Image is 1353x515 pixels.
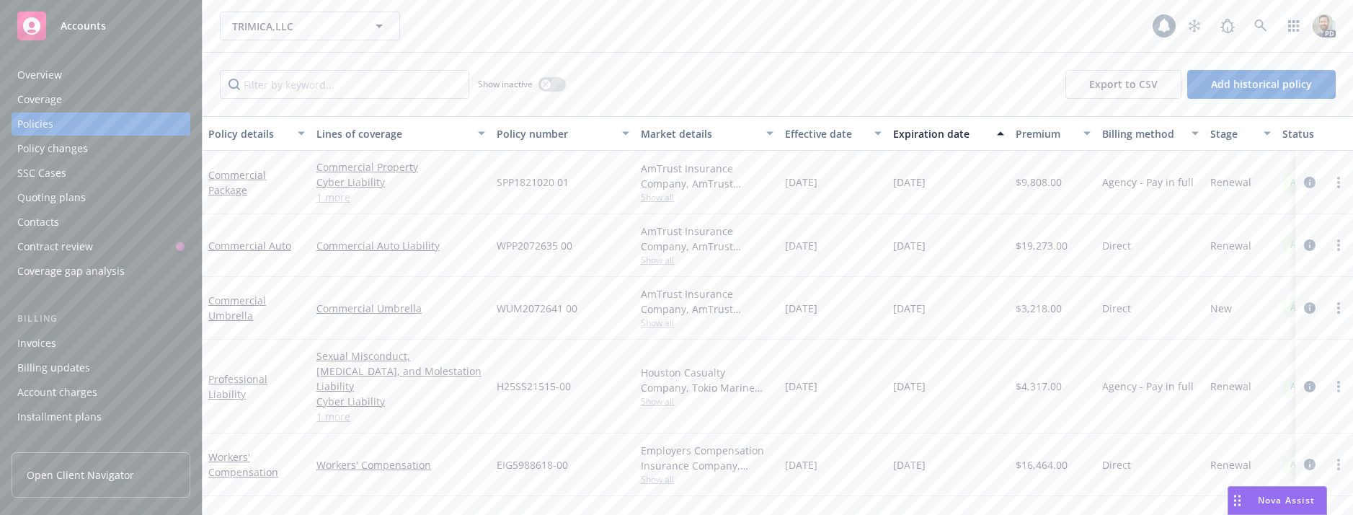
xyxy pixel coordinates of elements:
[12,405,190,428] a: Installment plans
[316,126,469,141] div: Lines of coverage
[1210,238,1251,253] span: Renewal
[316,159,485,175] a: Commercial Property
[1228,486,1327,515] button: Nova Assist
[893,238,926,253] span: [DATE]
[641,443,773,473] div: Employers Compensation Insurance Company, Employers Insurance Group
[1016,379,1062,394] span: $4,317.00
[12,6,190,46] a: Accounts
[316,175,485,190] a: Cyber Liability
[1089,77,1158,91] span: Export to CSV
[1102,175,1194,190] span: Agency - Pay in full
[893,379,926,394] span: [DATE]
[316,238,485,253] a: Commercial Auto Liability
[17,405,102,428] div: Installment plans
[17,88,62,111] div: Coverage
[785,457,817,472] span: [DATE]
[1213,12,1242,40] a: Report a Bug
[27,467,134,483] span: Open Client Navigator
[1016,301,1062,316] span: $3,218.00
[491,116,635,151] button: Policy number
[641,191,773,203] span: Show all
[208,168,266,197] a: Commercial Package
[61,20,106,32] span: Accounts
[497,238,572,253] span: WPP2072635 00
[1016,457,1068,472] span: $16,464.00
[232,19,357,34] span: TRIMICA,LLC
[220,12,400,40] button: TRIMICA,LLC
[641,317,773,329] span: Show all
[17,113,53,136] div: Policies
[1313,14,1336,38] img: photo
[641,365,773,395] div: Houston Casualty Company, Tokio Marine HCC, Gorst and Compass
[1010,116,1096,151] button: Premium
[1301,299,1318,317] a: circleInformation
[203,116,311,151] button: Policy details
[635,116,779,151] button: Market details
[1279,12,1308,40] a: Switch app
[17,162,66,185] div: SSC Cases
[1210,301,1232,316] span: New
[17,381,97,404] div: Account charges
[12,113,190,136] a: Policies
[311,116,491,151] button: Lines of coverage
[1330,174,1347,191] a: more
[497,301,577,316] span: WUM2072641 00
[1102,379,1194,394] span: Agency - Pay in full
[17,63,62,87] div: Overview
[12,332,190,355] a: Invoices
[316,394,485,409] a: Cyber Liability
[220,70,469,99] input: Filter by keyword...
[12,235,190,258] a: Contract review
[785,238,817,253] span: [DATE]
[316,457,485,472] a: Workers' Compensation
[12,137,190,160] a: Policy changes
[1016,238,1068,253] span: $19,273.00
[1330,456,1347,473] a: more
[1065,70,1181,99] button: Export to CSV
[1301,456,1318,473] a: circleInformation
[12,88,190,111] a: Coverage
[1096,116,1205,151] button: Billing method
[17,356,90,379] div: Billing updates
[12,356,190,379] a: Billing updates
[497,379,571,394] span: H25SS21515-00
[316,409,485,424] a: 1 more
[1330,237,1347,254] a: more
[1211,77,1312,91] span: Add historical policy
[1180,12,1209,40] a: Stop snowing
[17,186,86,209] div: Quoting plans
[208,126,289,141] div: Policy details
[12,211,190,234] a: Contacts
[12,162,190,185] a: SSC Cases
[1301,237,1318,254] a: circleInformation
[1210,457,1251,472] span: Renewal
[785,379,817,394] span: [DATE]
[779,116,887,151] button: Effective date
[1330,299,1347,317] a: more
[17,235,93,258] div: Contract review
[641,473,773,485] span: Show all
[478,78,533,90] span: Show inactive
[316,190,485,205] a: 1 more
[316,301,485,316] a: Commercial Umbrella
[1210,175,1251,190] span: Renewal
[893,126,988,141] div: Expiration date
[641,224,773,254] div: AmTrust Insurance Company, AmTrust Financial Services
[893,457,926,472] span: [DATE]
[1228,487,1246,514] div: Drag to move
[1246,12,1275,40] a: Search
[641,254,773,266] span: Show all
[1016,126,1075,141] div: Premium
[1016,175,1062,190] span: $9,808.00
[1210,379,1251,394] span: Renewal
[641,126,758,141] div: Market details
[1102,301,1131,316] span: Direct
[1301,378,1318,395] a: circleInformation
[887,116,1010,151] button: Expiration date
[1205,116,1277,151] button: Stage
[208,372,267,401] a: Professional Liability
[1102,126,1183,141] div: Billing method
[1301,174,1318,191] a: circleInformation
[785,126,866,141] div: Effective date
[12,63,190,87] a: Overview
